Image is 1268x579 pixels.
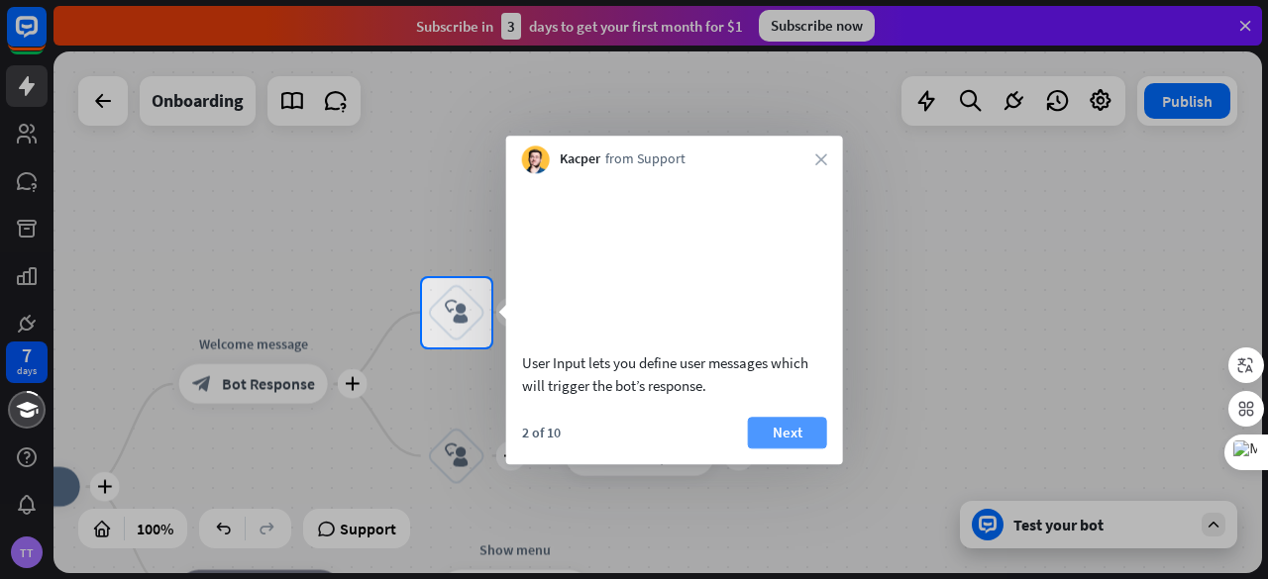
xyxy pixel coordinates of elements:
[560,150,600,170] span: Kacper
[445,301,469,325] i: block_user_input
[16,8,75,67] button: Open LiveChat chat widget
[815,153,827,165] i: close
[748,417,827,448] button: Next
[522,351,827,397] div: User Input lets you define user messages which will trigger the bot’s response.
[522,424,561,441] div: 2 of 10
[605,150,686,170] span: from Support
